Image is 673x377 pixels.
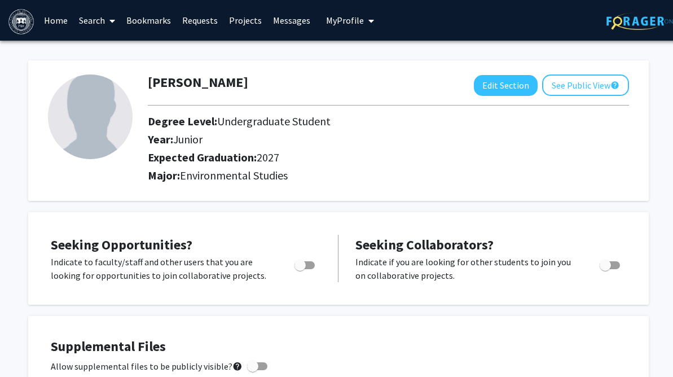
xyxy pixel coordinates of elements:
[595,255,626,272] div: Toggle
[148,115,551,128] h2: Degree Level:
[38,1,73,40] a: Home
[8,326,48,369] iframe: Chat
[121,1,177,40] a: Bookmarks
[610,78,619,92] mat-icon: help
[51,236,192,253] span: Seeking Opportunities?
[173,132,203,146] span: Junior
[148,74,248,91] h1: [PERSON_NAME]
[148,151,551,164] h2: Expected Graduation:
[51,255,273,282] p: Indicate to faculty/staff and other users that you are looking for opportunities to join collabor...
[542,74,629,96] button: See Public View
[223,1,267,40] a: Projects
[267,1,316,40] a: Messages
[232,360,243,373] mat-icon: help
[51,360,243,373] span: Allow supplemental files to be publicly visible?
[257,150,279,164] span: 2027
[8,9,34,34] img: Brandeis University Logo
[217,114,331,128] span: Undergraduate Student
[73,1,121,40] a: Search
[290,255,321,272] div: Toggle
[355,255,578,282] p: Indicate if you are looking for other students to join you on collaborative projects.
[148,133,551,146] h2: Year:
[177,1,223,40] a: Requests
[355,236,494,253] span: Seeking Collaborators?
[474,75,538,96] button: Edit Section
[180,168,288,182] span: Environmental Studies
[48,74,133,159] img: Profile Picture
[326,15,364,26] span: My Profile
[51,339,626,355] h4: Supplemental Files
[148,169,629,182] h2: Major:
